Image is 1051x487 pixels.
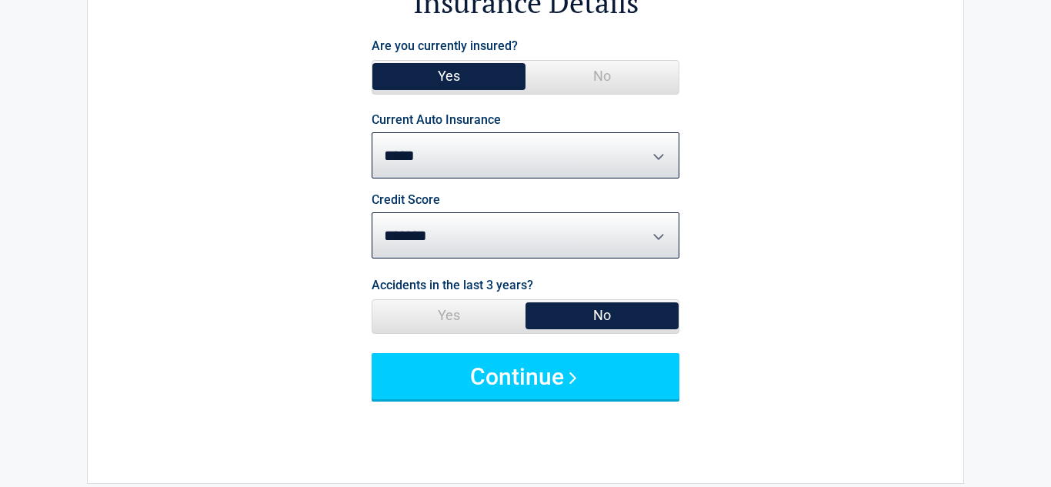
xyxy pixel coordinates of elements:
[525,61,679,92] span: No
[525,300,679,331] span: No
[372,35,518,56] label: Are you currently insured?
[372,194,440,206] label: Credit Score
[372,61,525,92] span: Yes
[372,353,679,399] button: Continue
[372,275,533,295] label: Accidents in the last 3 years?
[372,114,501,126] label: Current Auto Insurance
[372,300,525,331] span: Yes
